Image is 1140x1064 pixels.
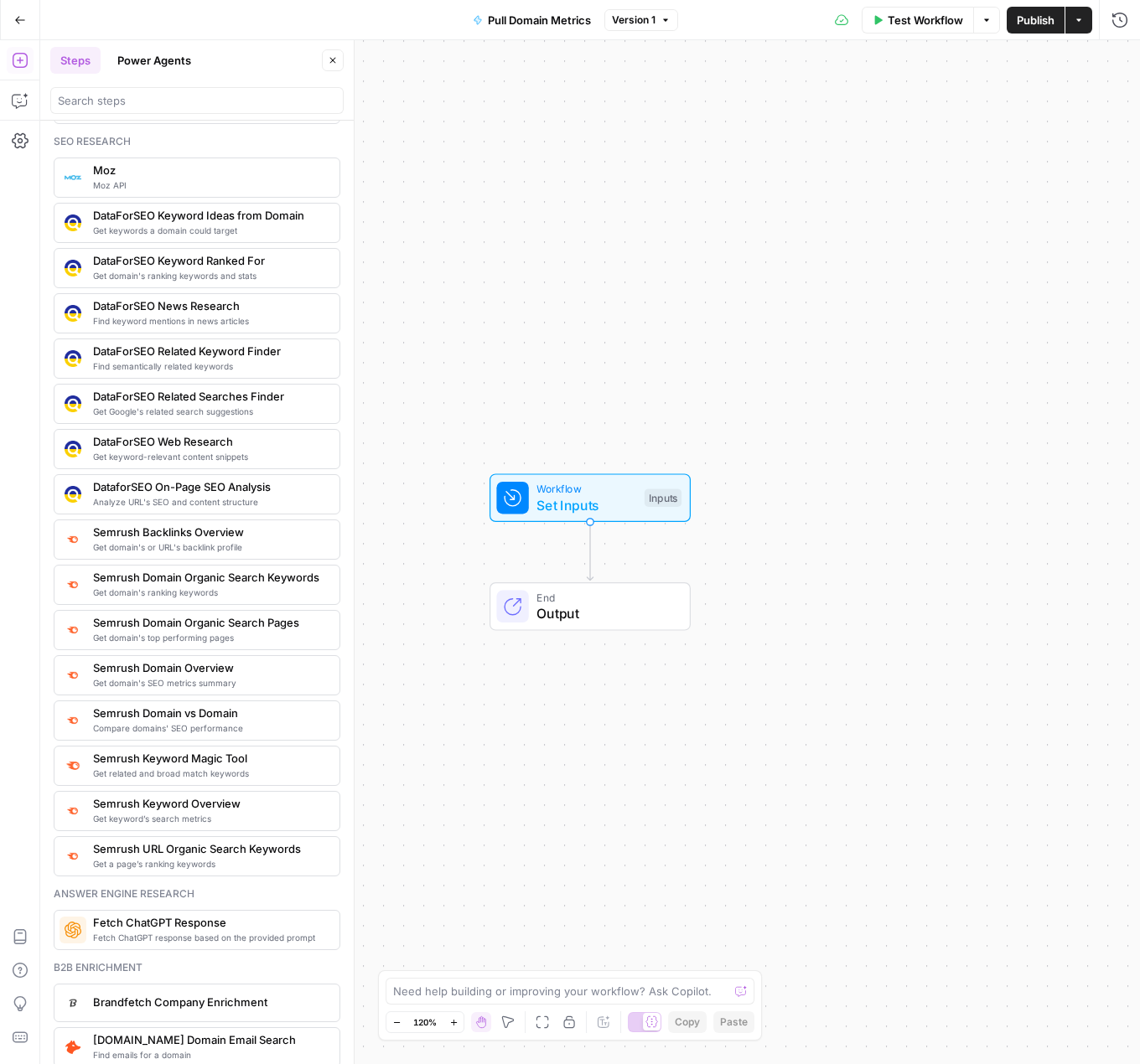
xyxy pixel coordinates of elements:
[93,586,326,599] span: Get domain's ranking keywords
[93,931,326,944] span: Fetch ChatGPT response based on the provided prompt
[65,486,81,503] img: y3iv96nwgxbwrvt76z37ug4ox9nv
[488,12,591,28] span: Pull Domain Metrics
[93,540,326,554] span: Get domain's or URL's backlink profile
[93,224,326,237] span: Get keywords a domain could target
[93,433,326,450] span: DataForSEO Web Research
[1007,7,1065,34] button: Publish
[93,795,326,812] span: Semrush Keyword Overview
[675,1015,700,1030] span: Copy
[65,350,81,367] img: se7yyxfvbxn2c3qgqs66gfh04cl6
[93,297,326,314] span: DataForSEO News Research
[413,1015,437,1029] span: 120%
[93,614,326,631] span: Semrush Domain Organic Search Pages
[93,721,326,735] span: Compare domains' SEO performance
[93,676,326,690] span: Get domain's SEO metrics summary
[65,260,81,276] img: 3iojl28do7crl10hh26nxau20pae
[50,47,101,74] button: Steps
[93,524,326,540] span: Semrush Backlinks Overview
[93,314,326,328] span: Find keyword mentions in news articles
[93,569,326,586] span: Semrush Domain Organic Search Keywords
[65,532,81,546] img: 3lyvnidk9veb5oecvmize2kaffdg
[645,488,681,507] div: Inputs
[93,162,326,178] span: Moz
[65,441,81,457] img: 3hnddut9cmlpnoegpdll2wmnov83
[58,92,336,109] input: Search steps
[536,589,673,605] span: End
[93,994,326,1010] span: Brandfetch Company Enrichment
[93,705,326,721] span: Semrush Domain vs Domain
[434,582,746,631] div: EndOutput
[587,522,593,581] g: Edge from start to end
[93,178,326,192] span: Moz API
[93,269,326,282] span: Get domain's ranking keywords and stats
[93,207,326,224] span: DataForSEO Keyword Ideas from Domain
[65,803,81,818] img: v3j4otw2j2lxnxfkcl44e66h4fup
[536,603,673,623] span: Output
[65,622,81,637] img: otu06fjiulrdwrqmbs7xihm55rg9
[54,886,340,901] div: Answer engine research
[65,713,81,727] img: zn8kcn4lc16eab7ly04n2pykiy7x
[65,1039,81,1056] img: 8sr9m752o402vsyv5xlmk1fykvzq
[93,914,326,931] span: Fetch ChatGPT Response
[65,757,81,774] img: 8a3tdog8tf0qdwwcclgyu02y995m
[604,9,678,31] button: Version 1
[93,750,326,767] span: Semrush Keyword Magic Tool
[93,659,326,676] span: Semrush Domain Overview
[93,343,326,359] span: DataForSEO Related Keyword Finder
[612,13,655,28] span: Version 1
[65,994,81,1011] img: d2drbpdw36vhgieguaa2mb4tee3c
[65,395,81,412] img: 9u0p4zbvbrir7uayayktvs1v5eg0
[434,473,746,522] div: WorkflowSet InputsInputs
[536,495,636,515] span: Set Inputs
[65,577,81,591] img: p4kt2d9mz0di8532fmfgvfq6uqa0
[93,812,326,825] span: Get keyword’s search metrics
[463,7,601,34] button: Pull Domain Metrics
[65,214,81,231] img: qj0lddqgokrswkyaqb1p9cmo0sp5
[93,631,326,644] span: Get domain's top performing pages
[93,478,326,495] span: DataforSEO On-Page SEO Analysis
[93,840,326,857] span: Semrush URL Organic Search Keywords
[668,1011,707,1033] button: Copy
[65,849,81,863] img: ey5lt04xp3nqzrimtu8q5fsyor3u
[888,12,963,28] span: Test Workflow
[713,1011,754,1033] button: Paste
[1017,12,1054,28] span: Publish
[93,495,326,509] span: Analyze URL's SEO and content structure
[65,668,81,682] img: 4e4w6xi9sjogcjglmt5eorgxwtyu
[107,47,201,74] button: Power Agents
[93,405,326,418] span: Get Google's related search suggestions
[54,960,340,975] div: B2b enrichment
[93,450,326,463] span: Get keyword-relevant content snippets
[862,7,973,34] button: Test Workflow
[93,359,326,373] span: Find semantically related keywords
[93,857,326,870] span: Get a page’s ranking keywords
[93,252,326,269] span: DataForSEO Keyword Ranked For
[54,134,340,149] div: Seo research
[93,1031,326,1048] span: [DOMAIN_NAME] Domain Email Search
[93,767,326,780] span: Get related and broad match keywords
[93,388,326,405] span: DataForSEO Related Searches Finder
[93,1048,326,1061] span: Find emails for a domain
[720,1015,748,1030] span: Paste
[536,481,636,497] span: Workflow
[65,305,81,322] img: vjoh3p9kohnippxyp1brdnq6ymi1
